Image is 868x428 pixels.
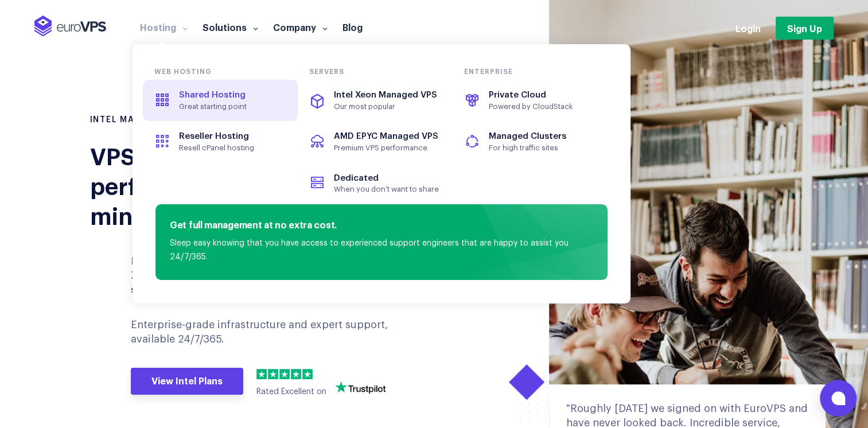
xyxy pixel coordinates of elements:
a: Solutions [195,21,266,33]
span: Private Cloud [489,91,546,99]
img: 1 [256,369,267,379]
span: Managed Clusters [489,132,566,141]
span: Premium VPS performance [334,143,439,153]
span: Powered by CloudStack [489,102,594,111]
span: Shared Hosting [179,91,246,99]
img: 5 [302,369,313,379]
span: For high traffic sites [489,143,594,153]
span: Dedicated [334,174,379,182]
span: Rated Excellent on [256,388,326,396]
span: AMD EPYC Managed VPS [334,132,438,141]
p: Power your mission-critical applications with Intel Xeon processors, designed for and . [131,254,403,298]
p: Sleep easy knowing that you have access to experienced support engineers that are happy to assist... [170,237,593,264]
span: Reseller Hosting [179,132,249,141]
a: View Intel Plans [131,368,243,395]
a: AMD EPYC Managed VPSPremium VPS performance [298,121,453,162]
a: Private CloudPowered by CloudStack [453,80,608,121]
a: Reseller HostingResell cPanel hosting [143,121,298,162]
img: 2 [268,369,278,379]
a: Blog [335,21,370,33]
span: Great starting point [179,102,285,111]
a: DedicatedWhen you don’t want to share [298,163,453,204]
span: Our most popular [334,102,439,111]
a: Intel Xeon Managed VPSOur most popular [298,80,453,121]
span: Intel Xeon Managed VPS [334,91,437,99]
h1: INTEL MANAGED VPS HOSTING [90,115,426,126]
a: Hosting [133,21,195,33]
span: Resell cPanel hosting [179,143,285,153]
div: VPS Hosting engineered for performance and peace of mind [90,140,426,229]
a: Sign Up [776,17,834,40]
img: 4 [291,369,301,379]
img: EuroVPS [34,15,106,37]
a: Shared HostingGreat starting point [143,80,298,121]
span: When you don’t want to share [334,185,439,194]
a: Login [735,22,761,34]
img: 3 [279,369,290,379]
a: Company [266,21,335,33]
h4: Get full management at no extra cost. [170,219,593,234]
button: Open chat window [820,380,857,417]
a: Managed ClustersFor high traffic sites [453,121,608,162]
p: Enterprise-grade infrastructure and expert support, available 24/7/365. [131,318,403,347]
b: rock-solid stability [131,270,333,295]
